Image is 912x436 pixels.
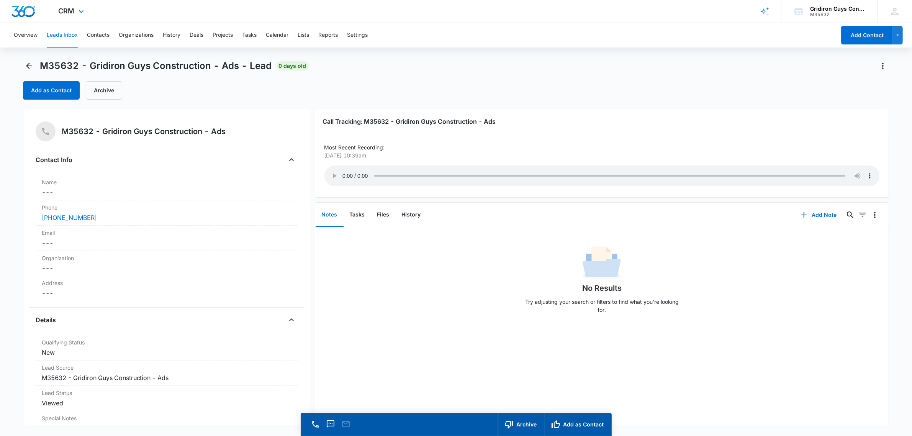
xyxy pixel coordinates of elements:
[36,315,56,325] h4: Details
[213,23,233,48] button: Projects
[23,81,80,100] button: Add as Contact
[42,364,291,372] dt: Lead Source
[42,178,291,186] label: Name
[40,60,272,72] span: M35632 - Gridiron Guys Construction - Ads - Lead
[14,23,38,48] button: Overview
[869,209,881,221] button: Overflow Menu
[42,398,291,408] dd: Viewed
[583,244,621,282] img: No Data
[42,424,291,433] dd: ---
[325,419,336,429] button: Text
[36,276,298,301] div: Address---
[42,373,291,382] dd: M35632 - Gridiron Guys Construction - Ads
[324,166,880,186] audio: Your browser does not support the audio tag.
[42,213,97,222] a: [PHONE_NUMBER]
[23,60,35,72] button: Back
[86,81,122,100] button: Archive
[190,23,203,48] button: Deals
[841,26,893,44] button: Add Contact
[42,238,291,248] dd: ---
[298,23,309,48] button: Lists
[36,251,298,276] div: Organization---
[42,414,291,422] label: Special Notes
[793,206,844,224] button: Add Note
[856,209,869,221] button: Filters
[87,23,110,48] button: Contacts
[42,338,291,346] label: Qualifying Status
[316,203,344,227] button: Notes
[324,151,875,159] p: [DATE] 10:39am
[163,23,180,48] button: History
[59,7,75,15] span: CRM
[42,348,291,357] dd: New
[521,298,682,314] p: Try adjusting your search or filters to find what you’re looking for.
[42,254,291,262] label: Organization
[36,155,72,164] h4: Contact Info
[285,154,298,166] button: Close
[242,23,257,48] button: Tasks
[545,413,612,436] button: Add as Contact
[119,23,154,48] button: Organizations
[323,117,881,126] h3: Call Tracking: M35632 - Gridiron Guys Construction - Ads
[42,264,291,273] dd: ---
[844,209,856,221] button: Search...
[810,6,866,12] div: account name
[285,314,298,326] button: Close
[36,361,298,386] div: Lead SourceM35632 - Gridiron Guys Construction - Ads
[36,226,298,251] div: Email---
[277,61,309,70] span: 0 days old
[325,423,336,430] a: Text
[310,419,321,429] button: Call
[498,413,545,436] button: Archive
[42,389,291,397] dt: Lead Status
[42,203,291,211] label: Phone
[310,423,321,430] a: Call
[396,203,427,227] button: History
[36,386,298,411] div: Lead StatusViewed
[266,23,288,48] button: Calendar
[47,23,78,48] button: Leads Inbox
[36,175,298,200] div: Name---
[42,288,291,298] dd: ---
[318,23,338,48] button: Reports
[344,203,371,227] button: Tasks
[62,126,226,137] h5: M35632 - Gridiron Guys Construction - Ads
[36,200,298,226] div: Phone[PHONE_NUMBER]
[42,188,291,197] dd: ---
[36,335,298,361] div: Qualifying StatusNew
[877,60,889,72] button: Actions
[324,143,880,151] p: Most Recent Recording:
[42,229,291,237] label: Email
[371,203,396,227] button: Files
[42,279,291,287] label: Address
[810,12,866,17] div: account id
[347,23,368,48] button: Settings
[582,282,622,294] h1: No Results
